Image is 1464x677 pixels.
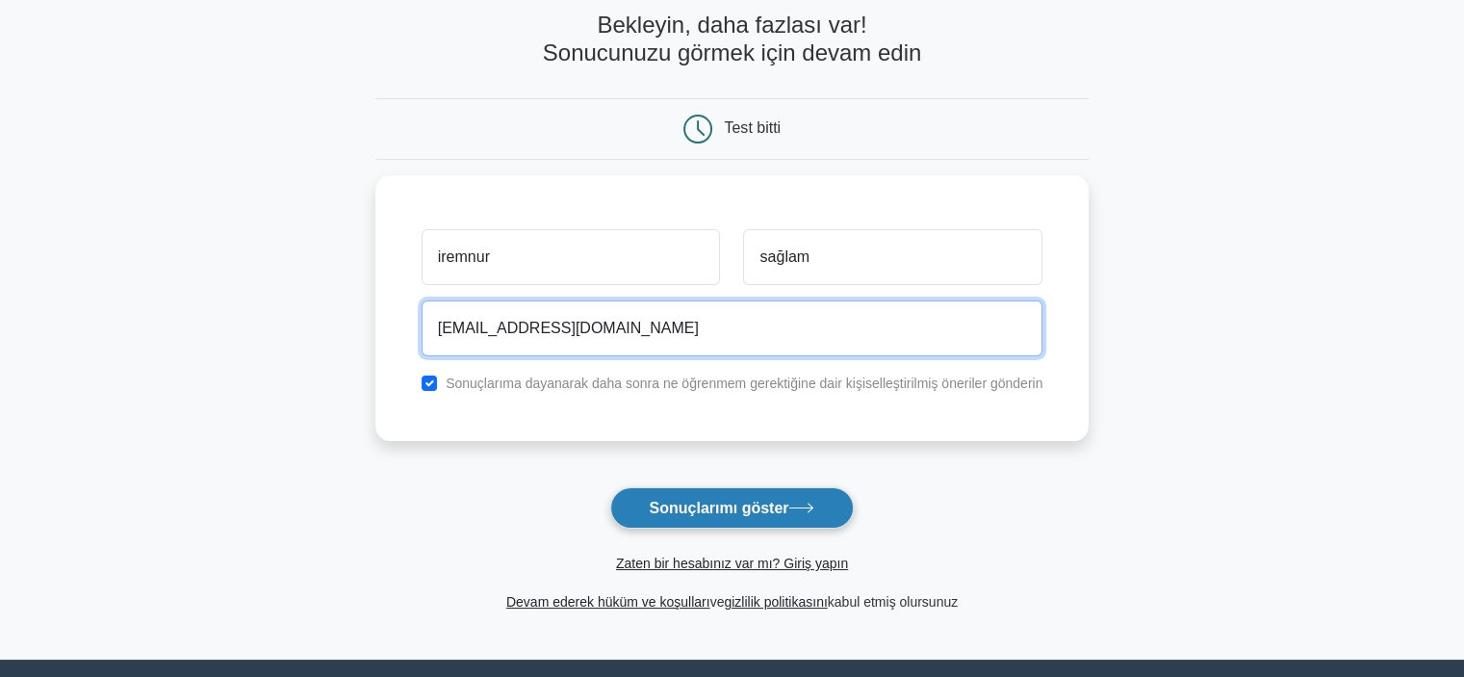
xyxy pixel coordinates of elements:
font: Sonucunuzu görmek için devam edin [543,39,922,65]
font: Test bitti [724,119,781,136]
input: Soy isim [743,229,1042,285]
button: Sonuçlarımı göster [610,487,855,529]
input: İlk adı [422,229,721,285]
font: Bekleyin, daha fazlası var! [597,12,866,38]
font: kabul etmiş olursunuz [828,594,958,610]
input: E-posta [422,300,1043,356]
font: Sonuçlarımı göster [650,500,789,516]
font: ve [710,594,725,610]
a: gizlilik politikasını [724,594,827,610]
a: Zaten bir hesabınız var mı? Giriş yapın [616,556,848,571]
font: Sonuçlarıma dayanarak daha sonra ne öğrenmem gerektiğine dair kişiselleştirilmiş öneriler gönderin [446,376,1042,391]
a: Devam ederek hüküm ve koşulları [506,594,710,610]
